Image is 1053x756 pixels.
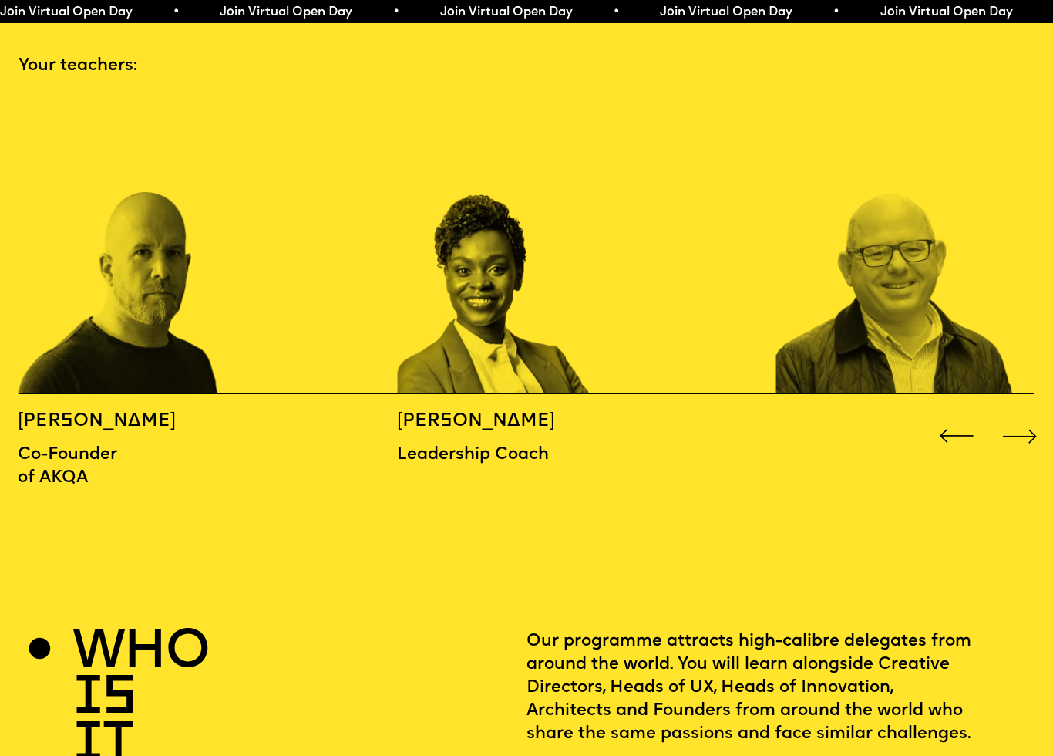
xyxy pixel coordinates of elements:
[392,6,399,19] span: •
[612,6,619,19] span: •
[18,444,207,490] p: Co-Founder of AKQA
[832,6,839,19] span: •
[397,410,587,433] h5: [PERSON_NAME]
[776,99,1029,393] div: 9 / 16
[935,415,977,457] div: Previous slide
[397,99,650,393] div: 8 / 16
[18,99,271,393] div: 7 / 16
[172,6,179,19] span: •
[397,444,587,467] p: Leadership Coach
[18,410,207,433] h5: [PERSON_NAME]
[999,415,1041,457] div: Next slide
[19,55,1035,78] p: Your teachers:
